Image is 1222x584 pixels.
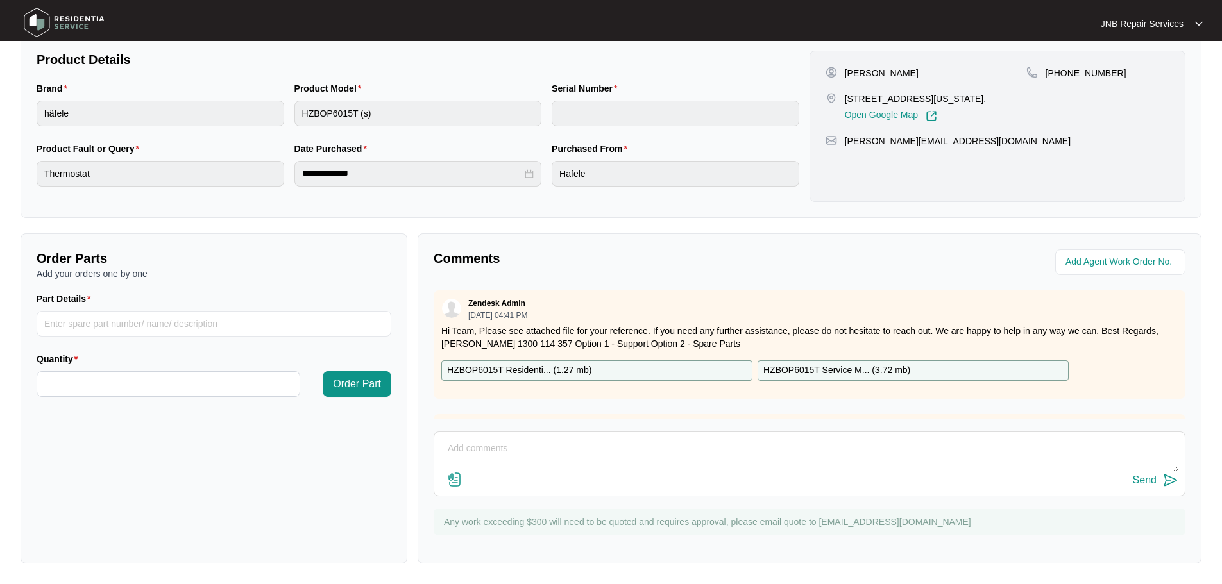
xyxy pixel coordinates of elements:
img: map-pin [1026,67,1038,78]
img: dropdown arrow [1195,21,1203,27]
p: Product Details [37,51,799,69]
p: [DATE] 04:41 PM [468,312,527,319]
span: Order Part [333,376,381,392]
p: Any work exceeding $300 will need to be quoted and requires approval, please email quote to [EMAI... [444,515,1179,528]
p: Hi Team, Please see attached file for your reference. If you need any further assistance, please ... [441,324,1178,350]
label: Brand [37,82,72,95]
p: [PHONE_NUMBER] [1046,67,1126,79]
input: Product Fault or Query [37,161,284,187]
input: Add Agent Work Order No. [1065,254,1178,270]
input: Product Model [294,101,542,126]
p: Order Parts [37,249,391,267]
input: Date Purchased [302,167,523,180]
p: HZBOP6015T Residenti... ( 1.27 mb ) [447,363,591,378]
p: Add your orders one by one [37,267,391,280]
button: Order Part [323,371,391,397]
p: [PERSON_NAME] [845,67,919,79]
p: Comments [434,249,801,267]
label: Serial Number [552,82,622,95]
img: residentia service logo [19,3,109,42]
img: map-pin [826,135,837,146]
div: Send [1133,474,1157,486]
input: Purchased From [552,161,799,187]
p: Zendesk Admin [468,298,525,308]
img: file-attachment-doc.svg [447,472,462,487]
img: send-icon.svg [1163,472,1178,488]
button: Send [1133,472,1178,489]
label: Date Purchased [294,142,372,155]
p: [STREET_ADDRESS][US_STATE], [845,92,986,105]
label: Product Fault or Query [37,142,144,155]
label: Product Model [294,82,367,95]
input: Quantity [37,372,300,396]
input: Serial Number [552,101,799,126]
img: user.svg [442,299,461,318]
label: Purchased From [552,142,632,155]
img: user-pin [826,67,837,78]
a: Open Google Map [845,110,937,122]
p: [PERSON_NAME][EMAIL_ADDRESS][DOMAIN_NAME] [845,135,1071,147]
img: map-pin [826,92,837,104]
label: Quantity [37,353,83,365]
p: JNB Repair Services [1101,17,1184,30]
p: HZBOP6015T Service M... ( 3.72 mb ) [763,363,910,378]
label: Part Details [37,292,96,305]
input: Part Details [37,311,391,337]
input: Brand [37,101,284,126]
img: Link-External [926,110,937,122]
